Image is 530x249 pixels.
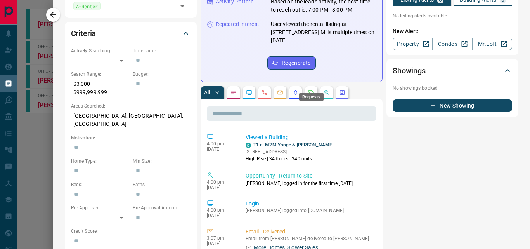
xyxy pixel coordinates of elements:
p: Motivation: [71,134,191,141]
p: [PERSON_NAME] logged into [DOMAIN_NAME] [246,208,373,213]
svg: Emails [277,89,283,96]
p: 4:00 pm [207,207,234,213]
p: All [204,90,210,95]
div: Criteria [71,24,191,43]
p: Pre-Approval Amount: [133,204,191,211]
p: Timeframe: [133,47,191,54]
p: Actively Searching: [71,47,129,54]
a: Property [393,38,433,50]
a: Condos [432,38,472,50]
p: Search Range: [71,71,129,78]
span: A-Renter [76,2,98,10]
p: No showings booked [393,85,512,92]
p: New Alert: [393,27,512,35]
p: High-Rise | 34 floors | 340 units [246,155,334,162]
p: Baths: [133,181,191,188]
p: 3:07 pm [207,235,234,241]
p: User viewed the rental listing at [STREET_ADDRESS] Mills multiple times on [DATE] [271,20,376,45]
p: Login [246,200,373,208]
p: No listing alerts available [393,12,512,19]
p: [DATE] [207,185,234,190]
p: Viewed a Building [246,133,373,141]
p: Budget: [133,71,191,78]
p: 4:00 pm [207,179,234,185]
p: Beds: [71,181,129,188]
a: Mr.Loft [472,38,512,50]
p: $3,000 - $999,999,999 [71,78,129,99]
div: Requests [299,93,324,101]
p: Pre-Approved: [71,204,129,211]
h2: Showings [393,64,426,77]
svg: Listing Alerts [293,89,299,96]
p: [DATE] [207,213,234,218]
svg: Lead Browsing Activity [246,89,252,96]
p: [DATE] [207,241,234,246]
p: Repeated Interest [216,20,259,28]
div: Showings [393,61,512,80]
p: [STREET_ADDRESS] [246,148,334,155]
p: [PERSON_NAME] logged in for the first time [DATE] [246,180,373,187]
button: Regenerate [267,56,316,70]
button: Open [177,1,188,12]
button: New Showing [393,99,512,112]
p: Email - Delivered [246,228,373,236]
svg: Notes [230,89,237,96]
p: Credit Score: [71,228,191,235]
p: Opportunity - Return to Site [246,172,373,180]
p: 4:00 pm [207,141,234,146]
p: Areas Searched: [71,103,191,110]
p: [GEOGRAPHIC_DATA], [GEOGRAPHIC_DATA], [GEOGRAPHIC_DATA] [71,110,191,131]
svg: Calls [262,89,268,96]
div: condos.ca [246,143,251,148]
h2: Criteria [71,27,96,40]
svg: Agent Actions [339,89,345,96]
p: Email from [PERSON_NAME] delivered to [PERSON_NAME] [246,236,373,241]
p: Home Type: [71,158,129,165]
a: T1 at M2M Yonge & [PERSON_NAME] [253,142,334,148]
svg: Opportunities [324,89,330,96]
p: [DATE] [207,146,234,152]
p: Min Size: [133,158,191,165]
